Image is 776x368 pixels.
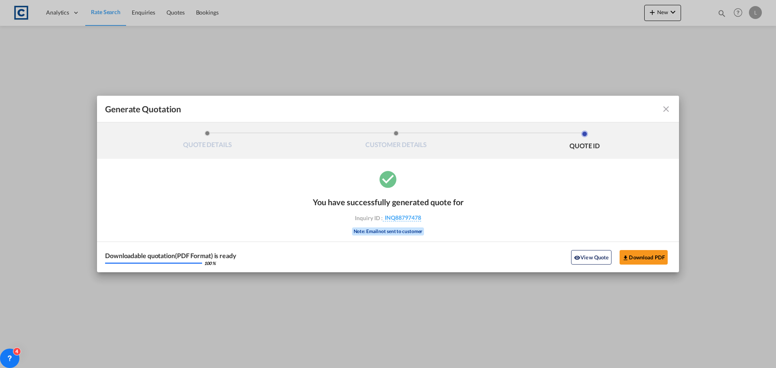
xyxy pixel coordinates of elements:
[378,169,398,189] md-icon: icon-checkbox-marked-circle
[105,104,181,114] span: Generate Quotation
[113,130,302,152] li: QUOTE DETAILS
[622,254,629,261] md-icon: icon-download
[105,252,236,259] div: Downloadable quotation(PDF Format) is ready
[620,250,668,265] button: Download PDF
[97,96,679,272] md-dialog: Generate QuotationQUOTE ...
[574,254,580,261] md-icon: icon-eye
[661,104,671,114] md-icon: icon-close fg-AAA8AD cursor m-0
[383,214,421,221] span: INQ88797478
[490,130,679,152] li: QUOTE ID
[204,261,216,265] div: 100 %
[571,250,612,265] button: icon-eyeView Quote
[341,214,435,221] div: Inquiry ID :
[302,130,491,152] li: CUSTOMER DETAILS
[352,227,424,236] div: Note: Email not sent to customer
[313,197,464,207] div: You have successfully generated quote for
